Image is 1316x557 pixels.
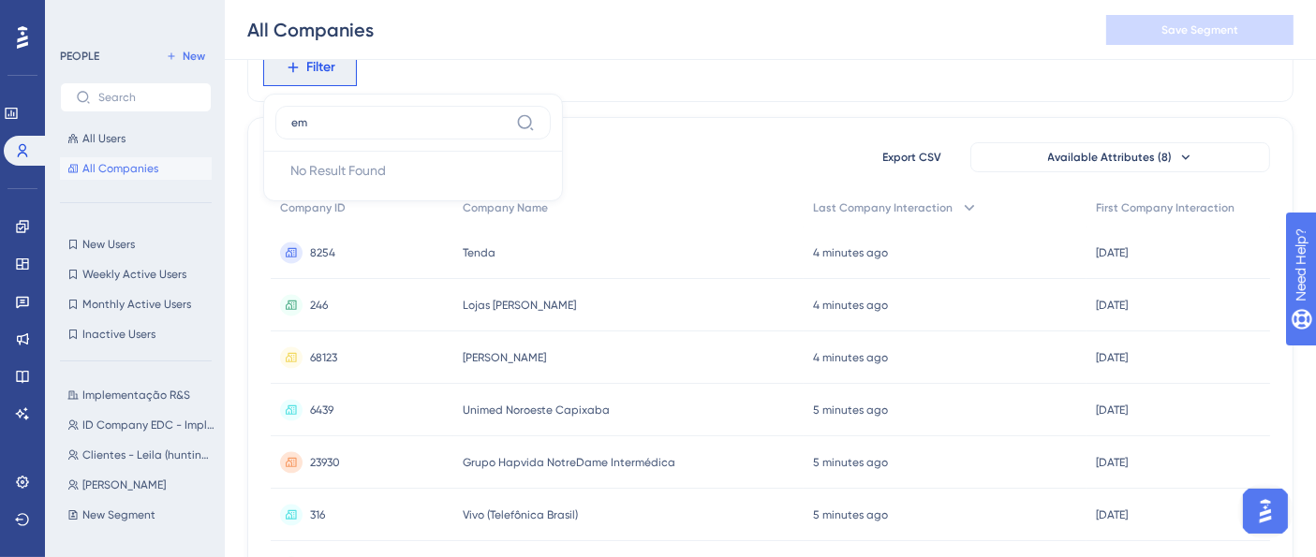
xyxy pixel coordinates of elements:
input: Search [98,91,196,104]
button: All Users [60,127,212,150]
span: Lojas [PERSON_NAME] [463,298,576,313]
span: No Result Found [290,159,386,182]
button: Clientes - Leila (hunting e selo) [60,444,223,466]
span: Vivo (Telefônica Brasil) [463,507,578,522]
span: Available Attributes (8) [1048,150,1173,165]
time: 4 minutes ago [813,351,888,364]
time: [DATE] [1096,351,1128,364]
span: New [183,49,205,64]
span: Need Help? [44,5,117,27]
span: Filter [307,56,336,79]
time: [DATE] [1096,246,1128,259]
button: No Result Found [275,163,551,178]
iframe: UserGuiding AI Assistant Launcher [1237,483,1294,539]
span: Unimed Noroeste Capixaba [463,403,610,418]
span: 23930 [310,455,340,470]
button: [PERSON_NAME] [60,474,223,496]
span: New Segment [82,507,155,522]
input: Type the value [291,115,509,130]
button: Monthly Active Users [60,293,212,315]
span: 316 [310,507,325,522]
time: 5 minutes ago [813,508,888,521]
time: [DATE] [1096,299,1128,312]
span: New Users [82,237,135,252]
span: 68123 [310,350,337,365]
span: [PERSON_NAME] [82,477,166,492]
span: 8254 [310,245,335,260]
time: [DATE] [1096,508,1128,521]
button: Weekly Active Users [60,263,212,286]
span: ID Company EDC - Implementação [82,418,215,432]
span: 246 [310,298,328,313]
button: Implementação R&S [60,384,223,406]
span: First Company Interaction [1096,200,1235,215]
span: Implementação R&S [82,388,190,403]
button: Inactive Users [60,323,212,345]
time: 5 minutes ago [813,403,888,417]
span: Monthly Active Users [82,297,191,312]
time: 5 minutes ago [813,456,888,469]
time: 4 minutes ago [813,246,888,259]
span: 6439 [310,403,333,418]
span: All Companies [82,161,158,176]
button: ID Company EDC - Implementação [60,414,223,436]
span: Last Company Interaction [813,200,953,215]
span: Tenda [463,245,495,260]
span: Inactive Users [82,327,155,342]
button: Available Attributes (8) [970,142,1270,172]
div: PEOPLE [60,49,99,64]
button: New [159,45,212,67]
button: New Segment [60,504,223,526]
span: Company ID [280,200,346,215]
button: New Users [60,233,212,256]
span: Export CSV [883,150,942,165]
span: Clientes - Leila (hunting e selo) [82,447,215,462]
button: Export CSV [865,142,959,172]
button: Filter [263,49,357,86]
div: All Companies [247,17,374,43]
span: Grupo Hapvida NotreDame Intermédica [463,455,675,470]
time: 4 minutes ago [813,299,888,312]
span: Save Segment [1161,22,1238,37]
span: All Users [82,131,126,146]
span: Company Name [463,200,548,215]
span: [PERSON_NAME] [463,350,546,365]
time: [DATE] [1096,456,1128,469]
time: [DATE] [1096,403,1128,417]
span: Weekly Active Users [82,267,186,282]
button: Save Segment [1106,15,1294,45]
button: All Companies [60,157,212,180]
